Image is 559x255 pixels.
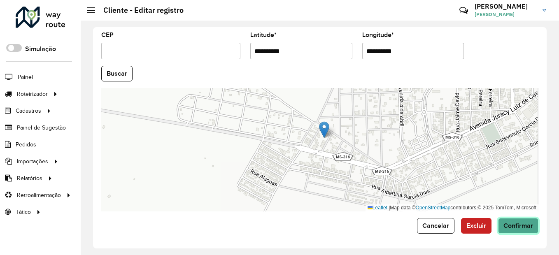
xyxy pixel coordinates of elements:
[366,204,538,211] div: Map data © contributors,© 2025 TomTom, Microsoft
[17,123,66,132] span: Painel de Sugestão
[475,2,536,10] h3: [PERSON_NAME]
[17,191,61,199] span: Retroalimentação
[95,6,184,15] h2: Cliente - Editar registro
[422,222,449,229] span: Cancelar
[416,205,451,211] a: OpenStreetMap
[417,218,454,234] button: Cancelar
[498,218,538,234] button: Confirmar
[17,157,48,166] span: Importações
[101,30,114,40] label: CEP
[16,140,36,149] span: Pedidos
[503,222,533,229] span: Confirmar
[16,208,31,216] span: Tático
[17,174,42,183] span: Relatórios
[466,222,486,229] span: Excluir
[461,218,491,234] button: Excluir
[17,90,48,98] span: Roteirizador
[25,44,56,54] label: Simulação
[250,30,277,40] label: Latitude
[319,121,329,138] img: Marker
[389,205,390,211] span: |
[368,205,387,211] a: Leaflet
[101,66,133,81] button: Buscar
[455,2,473,19] a: Contato Rápido
[18,73,33,81] span: Painel
[475,11,536,18] span: [PERSON_NAME]
[16,107,41,115] span: Cadastros
[362,30,394,40] label: Longitude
